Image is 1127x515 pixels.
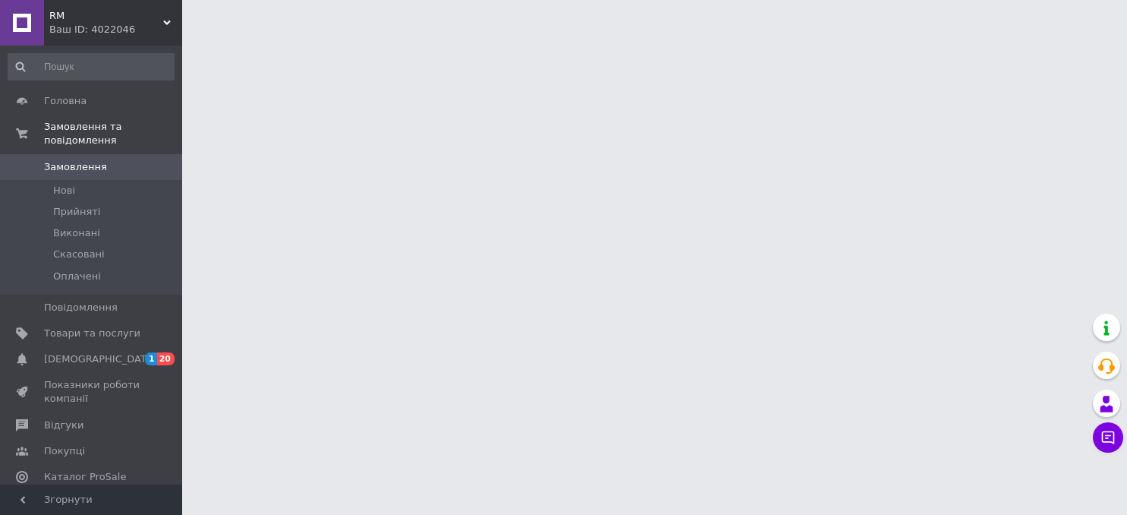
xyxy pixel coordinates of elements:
[49,9,163,23] span: RM
[53,205,100,219] span: Прийняті
[44,419,83,432] span: Відгуки
[49,23,182,36] div: Ваш ID: 4022046
[145,352,157,365] span: 1
[8,53,175,81] input: Пошук
[44,378,140,406] span: Показники роботи компанії
[44,327,140,340] span: Товари та послуги
[53,226,100,240] span: Виконані
[44,120,182,147] span: Замовлення та повідомлення
[53,184,75,197] span: Нові
[44,470,126,484] span: Каталог ProSale
[1093,422,1123,453] button: Чат з покупцем
[44,444,85,458] span: Покупці
[44,301,118,314] span: Повідомлення
[53,270,101,283] span: Оплачені
[44,160,107,174] span: Замовлення
[44,352,156,366] span: [DEMOGRAPHIC_DATA]
[53,248,105,261] span: Скасовані
[157,352,175,365] span: 20
[44,94,87,108] span: Головна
